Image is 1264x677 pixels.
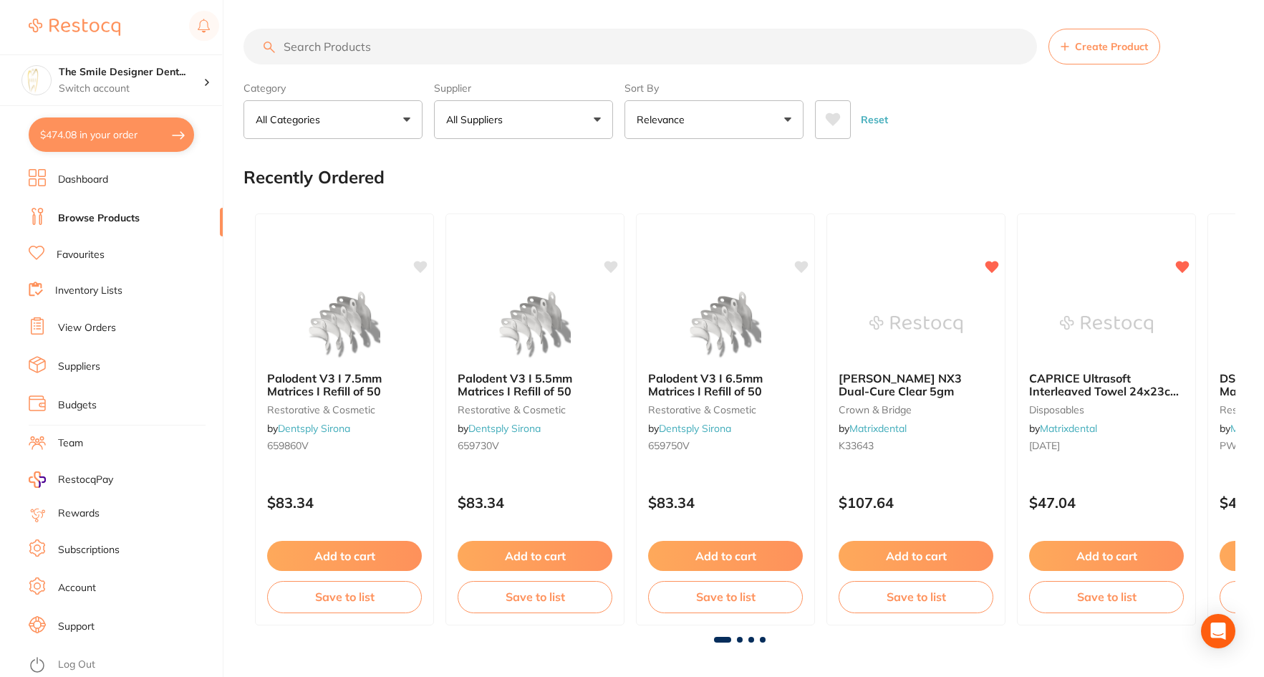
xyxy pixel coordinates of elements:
button: Log Out [29,654,218,677]
p: All Suppliers [446,112,508,127]
a: Dentsply Sirona [468,422,541,435]
button: Save to list [458,581,612,613]
a: Subscriptions [58,543,120,557]
a: Budgets [58,398,97,413]
h4: The Smile Designer Dental Studio [59,65,203,80]
span: RestocqPay [58,473,113,487]
button: Add to cart [267,541,422,571]
div: Open Intercom Messenger [1201,614,1235,648]
small: [DATE] [1029,440,1184,451]
b: CAPRICE Ultrasoft Interleaved Towel 24x23cm (16 packs of 150) 2324CW [1029,372,1184,398]
button: Add to cart [648,541,803,571]
input: Search Products [243,29,1037,64]
img: Palodent V3 I 6.5mm Matrices I Refill of 50 [679,289,772,360]
button: Create Product [1048,29,1160,64]
small: 659750V [648,440,803,451]
label: Supplier [434,82,613,95]
b: Palodent V3 I 6.5mm Matrices I Refill of 50 [648,372,803,398]
button: Add to cart [458,541,612,571]
img: Restocq Logo [29,19,120,36]
button: Add to cart [1029,541,1184,571]
b: Palodent V3 I 7.5mm Matrices I Refill of 50 [267,372,422,398]
small: 659860V [267,440,422,451]
span: by [1029,422,1097,435]
small: disposables [1029,404,1184,416]
a: Suppliers [58,360,100,374]
b: Palodent V3 I 5.5mm Matrices I Refill of 50 [458,372,612,398]
span: by [648,422,731,435]
p: Relevance [637,112,690,127]
button: Save to list [839,581,993,613]
p: $83.34 [458,494,612,511]
p: $83.34 [267,494,422,511]
button: Save to list [1029,581,1184,613]
label: Sort By [624,82,804,95]
a: Account [58,581,96,595]
button: Add to cart [839,541,993,571]
a: Team [58,436,83,451]
label: Category [243,82,423,95]
button: Reset [857,100,892,139]
span: by [839,422,907,435]
a: Rewards [58,506,100,521]
a: Restocq Logo [29,11,120,44]
h2: Recently Ordered [243,168,385,188]
small: 659730V [458,440,612,451]
span: by [267,422,350,435]
a: Support [58,620,95,634]
a: Dashboard [58,173,108,187]
img: RestocqPay [29,471,46,488]
img: Palodent V3 I 5.5mm Matrices I Refill of 50 [488,289,582,360]
button: Relevance [624,100,804,139]
a: Dentsply Sirona [278,422,350,435]
img: Palodent V3 I 7.5mm Matrices I Refill of 50 [298,289,391,360]
b: Kerr NX3 Dual-Cure Clear 5gm [839,372,993,398]
small: restorative & cosmetic [267,404,422,416]
button: Save to list [267,581,422,613]
img: Kerr NX3 Dual-Cure Clear 5gm [869,289,963,360]
p: All Categories [256,112,326,127]
small: crown & bridge [839,404,993,416]
a: Inventory Lists [55,284,122,298]
a: View Orders [58,321,116,335]
img: CAPRICE Ultrasoft Interleaved Towel 24x23cm (16 packs of 150) 2324CW [1060,289,1153,360]
p: $107.64 [839,494,993,511]
small: K33643 [839,440,993,451]
a: Dentsply Sirona [659,422,731,435]
a: Log Out [58,658,95,672]
a: RestocqPay [29,471,113,488]
small: restorative & cosmetic [458,404,612,416]
button: $474.08 in your order [29,117,194,152]
span: Create Product [1075,41,1148,52]
p: Switch account [59,82,203,96]
a: Matrixdental [1040,422,1097,435]
a: Matrixdental [849,422,907,435]
button: All Categories [243,100,423,139]
p: $83.34 [648,494,803,511]
img: The Smile Designer Dental Studio [22,66,51,95]
small: restorative & cosmetic [648,404,803,416]
a: Favourites [57,248,105,262]
a: Browse Products [58,211,140,226]
button: Save to list [648,581,803,613]
button: All Suppliers [434,100,613,139]
p: $47.04 [1029,494,1184,511]
span: by [458,422,541,435]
